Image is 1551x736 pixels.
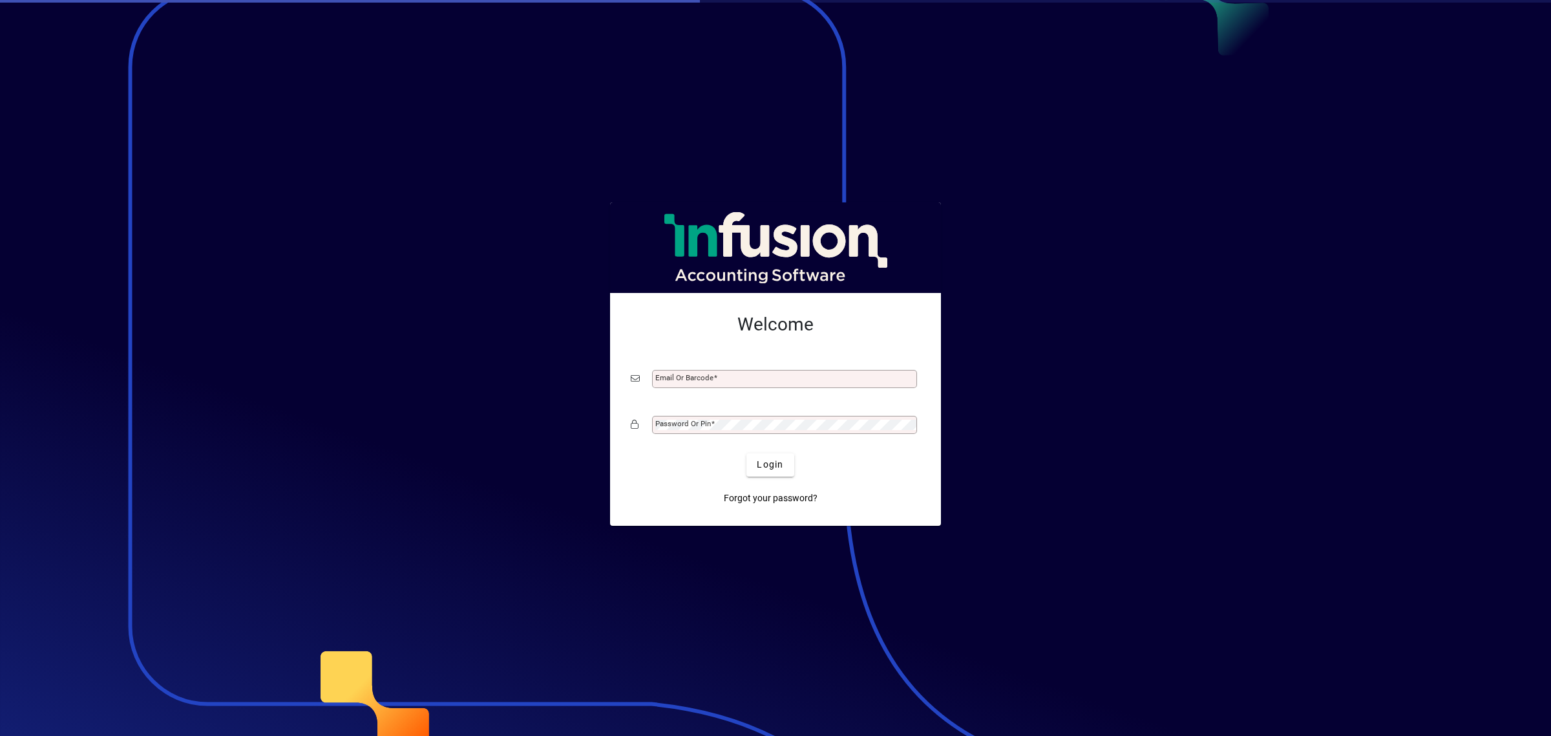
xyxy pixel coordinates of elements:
h2: Welcome [631,314,920,336]
button: Login [746,453,794,477]
span: Forgot your password? [724,492,818,505]
a: Forgot your password? [719,487,823,510]
mat-label: Email or Barcode [655,373,713,382]
span: Login [757,458,783,471]
mat-label: Password or Pin [655,419,711,428]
